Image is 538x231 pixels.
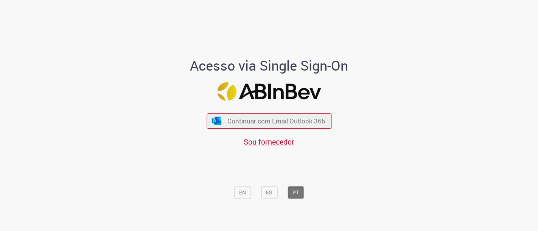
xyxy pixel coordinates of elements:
[227,117,325,125] span: Continuar com Email Outlook 365
[288,186,304,199] button: PT
[261,186,277,199] button: ES
[244,137,294,147] a: Sou fornecedor
[164,58,374,73] h1: Acesso via Single Sign-On
[207,113,331,129] button: ícone Azure/Microsoft 360 Continuar com Email Outlook 365
[234,186,251,199] button: EN
[217,82,321,101] img: Logo ABInBev
[211,117,222,125] img: ícone Azure/Microsoft 360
